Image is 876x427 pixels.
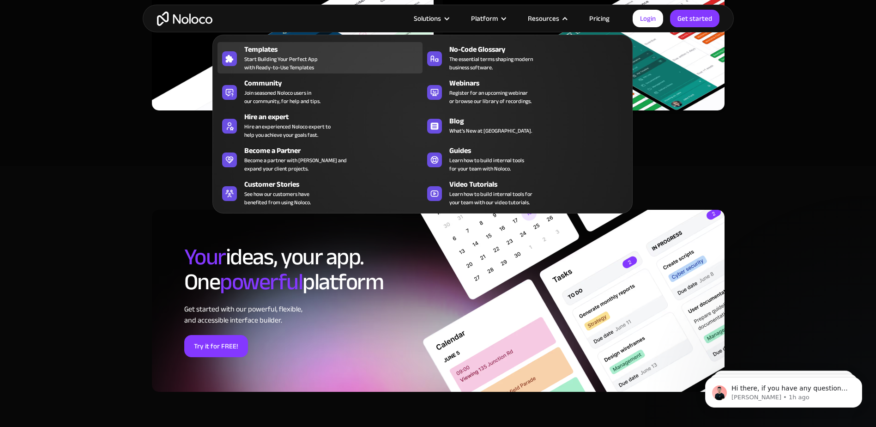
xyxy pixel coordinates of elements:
[516,12,578,24] div: Resources
[217,110,423,141] a: Hire an expertHire an experienced Noloco expert tohelp you achieve your goals fast.
[449,116,632,127] div: Blog
[423,42,628,73] a: No-Code GlossaryThe essential terms shaping modernbusiness software.
[423,143,628,175] a: GuidesLearn how to build internal toolsfor your team with Noloco.
[244,190,311,207] span: See how our customers have benefited from using Noloco.
[184,335,248,357] a: Try it for FREE!
[244,122,331,139] div: Hire an experienced Noloco expert to help you achieve your goals fast.
[423,76,628,107] a: WebinarsRegister for an upcoming webinaror browse our library of recordings.
[414,12,441,24] div: Solutions
[244,145,427,156] div: Become a Partner
[449,190,532,207] span: Learn how to build internal tools for your team with our video tutorials.
[423,110,628,141] a: BlogWhat's New at [GEOGRAPHIC_DATA].
[244,89,320,105] span: Join seasoned Noloco users in our community, for help and tips.
[217,42,423,73] a: TemplatesStart Building Your Perfect Appwith Ready-to-Use Templates
[449,55,533,72] span: The essential terms shaping modern business software.
[244,179,427,190] div: Customer Stories
[217,177,423,208] a: Customer StoriesSee how our customers havebenefited from using Noloco.
[449,127,532,135] span: What's New at [GEOGRAPHIC_DATA].
[471,12,498,24] div: Platform
[157,12,212,26] a: home
[633,10,663,27] a: Login
[244,111,427,122] div: Hire an expert
[184,235,226,279] span: Your
[449,44,632,55] div: No-Code Glossary
[691,358,876,422] iframe: Intercom notifications message
[449,78,632,89] div: Webinars
[244,156,347,173] div: Become a partner with [PERSON_NAME] and expand your client projects.
[212,22,633,213] nav: Resources
[217,143,423,175] a: Become a PartnerBecome a partner with [PERSON_NAME] andexpand your client projects.
[578,12,621,24] a: Pricing
[217,76,423,107] a: CommunityJoin seasoned Noloco users inour community, for help and tips.
[449,179,632,190] div: Video Tutorials
[459,12,516,24] div: Platform
[670,10,719,27] a: Get started
[184,244,417,294] h2: ideas, your app. One platform
[423,177,628,208] a: Video TutorialsLearn how to build internal tools foryour team with our video tutorials.
[220,260,302,304] span: powerful
[528,12,559,24] div: Resources
[449,89,532,105] span: Register for an upcoming webinar or browse our library of recordings.
[449,156,524,173] span: Learn how to build internal tools for your team with Noloco.
[244,78,427,89] div: Community
[184,304,417,326] div: Get started with our powerful, flexible, and accessible interface builder.
[244,44,427,55] div: Templates
[449,145,632,156] div: Guides
[402,12,459,24] div: Solutions
[244,55,318,72] span: Start Building Your Perfect App with Ready-to-Use Templates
